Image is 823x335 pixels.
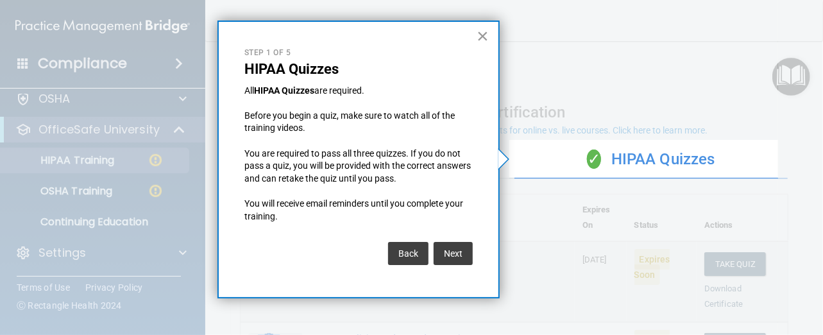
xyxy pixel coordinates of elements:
[244,61,473,78] p: HIPAA Quizzes
[254,85,314,96] strong: HIPAA Quizzes
[244,110,473,135] p: Before you begin a quiz, make sure to watch all of the training videos.
[244,47,473,58] p: Step 1 of 5
[434,242,473,265] button: Next
[514,141,788,179] div: HIPAA Quizzes
[587,150,601,169] span: ✓
[244,85,254,96] span: All
[314,85,364,96] span: are required.
[244,148,473,185] p: You are required to pass all three quizzes. If you do not pass a quiz, you will be provided with ...
[244,198,473,223] p: You will receive email reminders until you complete your training.
[477,26,489,46] button: Close
[388,242,428,265] button: Back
